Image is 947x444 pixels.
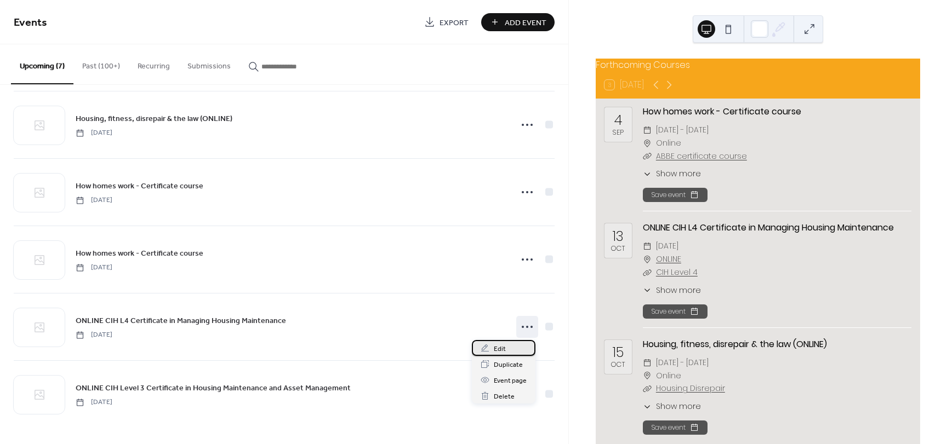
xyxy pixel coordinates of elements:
[643,401,701,412] button: ​Show more
[11,44,73,84] button: Upcoming (7)
[76,247,203,260] a: How homes work - Certificate course
[76,314,286,327] a: ONLINE CIH L4 Certificate in Managing Housing Maintenance
[643,150,652,163] div: ​
[656,383,725,394] a: Housing Disrepair
[76,180,203,192] a: How homes work - Certificate course
[643,137,652,150] div: ​
[656,370,681,383] span: Online
[613,345,624,359] div: 15
[179,44,239,83] button: Submissions
[643,285,652,296] div: ​
[76,330,112,340] span: [DATE]
[481,13,555,31] button: Add Event
[656,253,681,266] a: ONLINE
[76,248,203,260] span: How homes work - Certificate course
[76,397,112,407] span: [DATE]
[494,359,523,371] span: Duplicate
[643,338,827,350] a: Housing, fitness, disrepair & the law (ONLINE)
[611,245,625,252] div: Oct
[643,188,708,202] button: Save event
[129,44,179,83] button: Recurring
[76,181,203,192] span: How homes work - Certificate course
[614,113,622,127] div: 4
[643,266,652,279] div: ​
[643,370,652,383] div: ​
[656,240,678,253] span: [DATE]
[656,285,701,296] span: Show more
[643,285,701,296] button: ​Show more
[643,304,708,319] button: Save event
[416,13,477,31] a: Export
[643,105,801,118] a: How homes work - Certificate course
[643,168,701,180] button: ​Show more
[76,113,232,125] span: Housing, fitness, disrepair & the law (ONLINE)
[656,124,709,137] span: [DATE] - [DATE]
[76,128,112,138] span: [DATE]
[14,12,47,33] span: Events
[656,267,698,278] a: CIH Level 4
[643,168,652,180] div: ​
[596,59,920,72] div: Forthcoming Courses
[656,137,681,150] span: Online
[613,129,624,136] div: Sep
[611,361,625,368] div: Oct
[643,356,652,370] div: ​
[656,168,701,180] span: Show more
[643,253,652,266] div: ​
[76,263,112,273] span: [DATE]
[643,221,894,234] a: ONLINE CIH L4 Certificate in Managing Housing Maintenance
[613,229,624,243] div: 13
[643,401,652,412] div: ​
[505,17,546,28] span: Add Event
[656,356,709,370] span: [DATE] - [DATE]
[440,17,469,28] span: Export
[494,375,527,387] span: Event page
[643,240,652,253] div: ​
[494,391,515,402] span: Delete
[643,420,708,435] button: Save event
[643,124,652,137] div: ​
[76,195,112,205] span: [DATE]
[76,315,286,327] span: ONLINE CIH L4 Certificate in Managing Housing Maintenance
[73,44,129,83] button: Past (100+)
[76,383,351,394] span: ONLINE CIH Level 3 Certificate in Housing Maintenance and Asset Management
[494,343,506,355] span: Edit
[656,401,701,412] span: Show more
[76,382,351,394] a: ONLINE CIH Level 3 Certificate in Housing Maintenance and Asset Management
[643,382,652,395] div: ​
[76,112,232,125] a: Housing, fitness, disrepair & the law (ONLINE)
[656,151,747,162] a: ABBE certificate course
